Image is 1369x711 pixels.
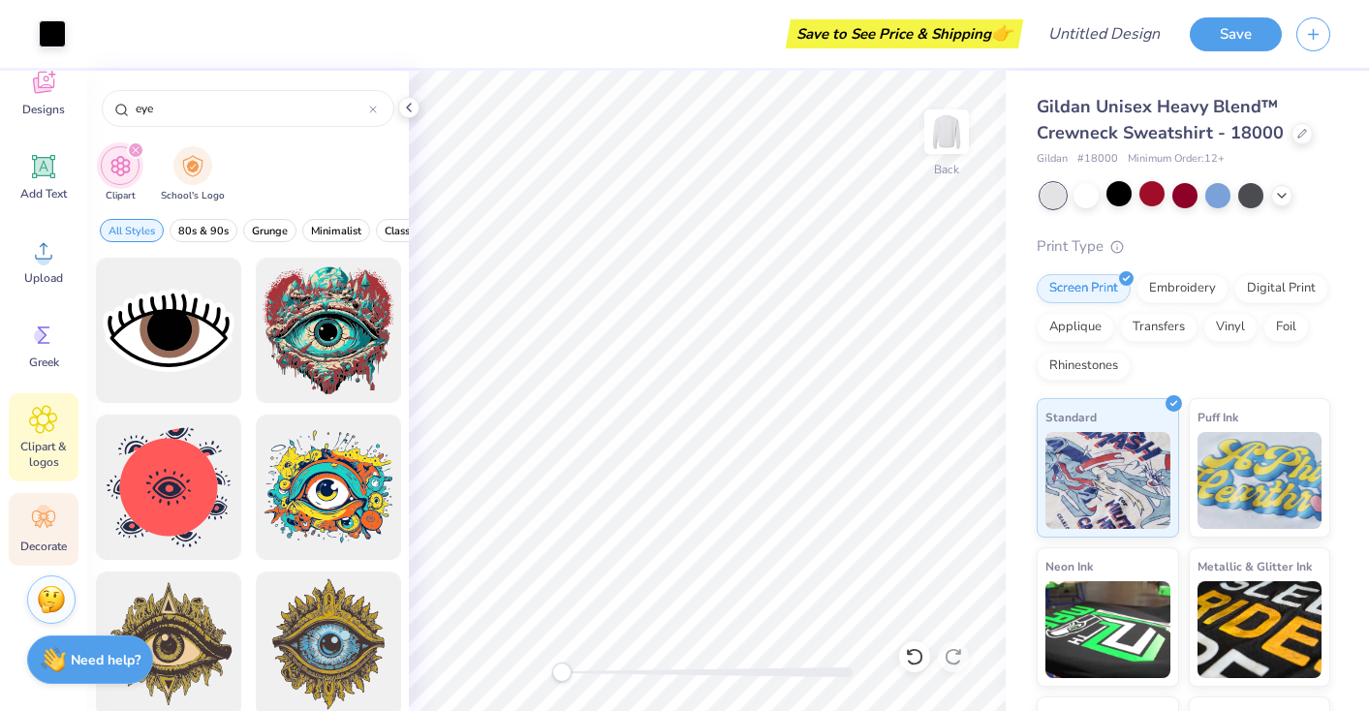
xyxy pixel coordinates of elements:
[71,651,140,669] strong: Need help?
[22,102,65,117] span: Designs
[1037,95,1284,144] span: Gildan Unisex Heavy Blend™ Crewneck Sweatshirt - 18000
[934,161,959,178] div: Back
[161,146,225,203] button: filter button
[1263,313,1309,342] div: Foil
[12,439,76,470] span: Clipart & logos
[182,155,203,177] img: School's Logo Image
[252,224,288,238] span: Grunge
[1198,556,1312,576] span: Metallic & Glitter Ink
[1037,274,1131,303] div: Screen Print
[24,270,63,286] span: Upload
[170,219,237,242] button: filter button
[1234,274,1328,303] div: Digital Print
[1198,432,1322,529] img: Puff Ink
[1128,151,1225,168] span: Minimum Order: 12 +
[311,224,361,238] span: Minimalist
[161,189,225,203] span: School's Logo
[1198,407,1238,427] span: Puff Ink
[1033,15,1175,53] input: Untitled Design
[100,219,164,242] button: filter button
[1190,17,1282,51] button: Save
[927,112,966,151] img: Back
[376,219,426,242] button: filter button
[1045,432,1170,529] img: Standard
[1045,556,1093,576] span: Neon Ink
[1037,313,1114,342] div: Applique
[1120,313,1198,342] div: Transfers
[1077,151,1118,168] span: # 18000
[1045,407,1097,427] span: Standard
[101,146,140,203] button: filter button
[134,99,369,118] input: Try "Stars"
[1198,581,1322,678] img: Metallic & Glitter Ink
[101,146,140,203] div: filter for Clipart
[552,663,572,682] div: Accessibility label
[302,219,370,242] button: filter button
[1045,581,1170,678] img: Neon Ink
[106,189,136,203] span: Clipart
[20,539,67,554] span: Decorate
[1203,313,1258,342] div: Vinyl
[161,146,225,203] div: filter for School's Logo
[178,224,229,238] span: 80s & 90s
[20,186,67,201] span: Add Text
[791,19,1018,48] div: Save to See Price & Shipping
[1037,235,1330,258] div: Print Type
[1037,352,1131,381] div: Rhinestones
[1037,151,1068,168] span: Gildan
[991,21,1012,45] span: 👉
[385,224,418,238] span: Classic
[109,155,132,177] img: Clipart Image
[243,219,296,242] button: filter button
[109,224,155,238] span: All Styles
[29,355,59,370] span: Greek
[1136,274,1229,303] div: Embroidery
